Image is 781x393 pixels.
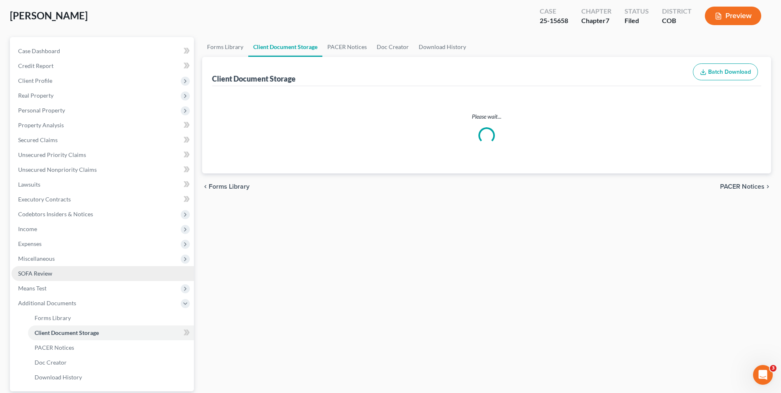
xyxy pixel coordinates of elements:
[18,270,52,277] span: SOFA Review
[12,266,194,281] a: SOFA Review
[693,63,758,81] button: Batch Download
[18,181,40,188] span: Lawsuits
[372,37,414,57] a: Doc Creator
[28,311,194,325] a: Forms Library
[18,136,58,143] span: Secured Claims
[18,225,37,232] span: Income
[28,340,194,355] a: PACER Notices
[35,344,74,351] span: PACER Notices
[28,325,194,340] a: Client Document Storage
[662,7,692,16] div: District
[18,47,60,54] span: Case Dashboard
[414,37,471,57] a: Download History
[12,133,194,147] a: Secured Claims
[662,16,692,26] div: COB
[708,68,751,75] span: Batch Download
[18,211,93,218] span: Codebtors Insiders & Notices
[18,285,47,292] span: Means Test
[28,355,194,370] a: Doc Creator
[18,122,64,129] span: Property Analysis
[18,92,54,99] span: Real Property
[18,77,52,84] span: Client Profile
[28,370,194,385] a: Download History
[35,359,67,366] span: Doc Creator
[18,62,54,69] span: Credit Report
[720,183,765,190] span: PACER Notices
[248,37,322,57] a: Client Document Storage
[12,192,194,207] a: Executory Contracts
[18,299,76,306] span: Additional Documents
[770,365,776,372] span: 3
[765,183,771,190] i: chevron_right
[18,240,42,247] span: Expenses
[720,183,771,190] button: PACER Notices chevron_right
[12,147,194,162] a: Unsecured Priority Claims
[214,112,760,121] p: Please wait...
[12,58,194,73] a: Credit Report
[18,166,97,173] span: Unsecured Nonpriority Claims
[322,37,372,57] a: PACER Notices
[18,107,65,114] span: Personal Property
[540,7,568,16] div: Case
[209,183,249,190] span: Forms Library
[18,255,55,262] span: Miscellaneous
[18,151,86,158] span: Unsecured Priority Claims
[540,16,568,26] div: 25-15658
[625,16,649,26] div: Filed
[12,118,194,133] a: Property Analysis
[606,16,609,24] span: 7
[625,7,649,16] div: Status
[35,374,82,381] span: Download History
[35,329,99,336] span: Client Document Storage
[581,16,611,26] div: Chapter
[12,177,194,192] a: Lawsuits
[12,162,194,177] a: Unsecured Nonpriority Claims
[12,44,194,58] a: Case Dashboard
[581,7,611,16] div: Chapter
[705,7,761,25] button: Preview
[35,314,71,321] span: Forms Library
[212,74,296,84] div: Client Document Storage
[202,183,209,190] i: chevron_left
[10,9,88,21] span: [PERSON_NAME]
[202,37,248,57] a: Forms Library
[753,365,773,385] iframe: Intercom live chat
[202,183,249,190] button: chevron_left Forms Library
[18,196,71,203] span: Executory Contracts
